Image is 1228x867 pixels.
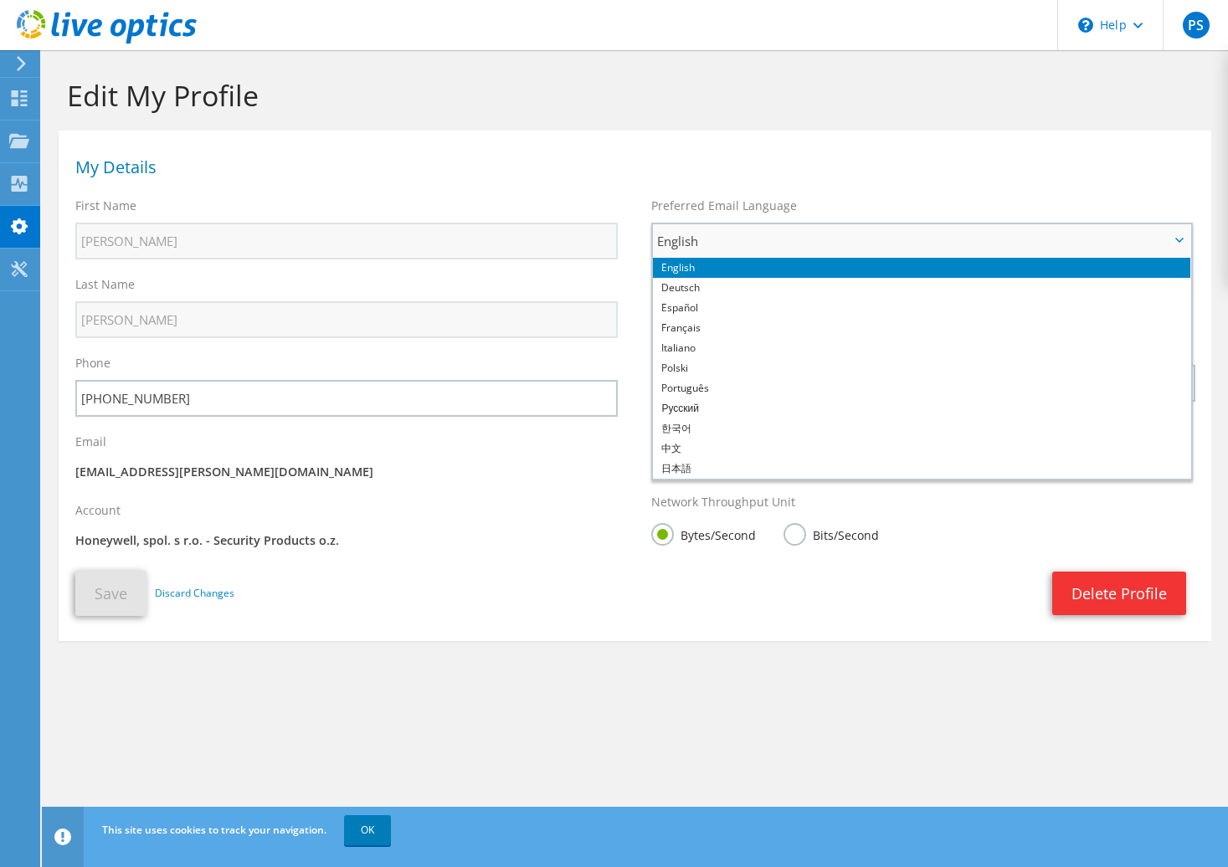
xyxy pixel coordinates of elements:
span: This site uses cookies to track your navigation. [102,823,326,837]
label: Network Throughput Unit [651,494,795,510]
li: Español [653,298,1190,318]
li: English [653,258,1190,278]
svg: \n [1078,18,1093,33]
li: Русский [653,398,1190,418]
label: Bytes/Second [651,523,756,544]
label: Phone [75,355,110,372]
li: Deutsch [653,278,1190,298]
label: First Name [75,198,136,214]
a: Discard Changes [155,584,234,603]
label: Email [75,433,106,450]
label: Bits/Second [784,523,879,544]
li: Português [653,378,1190,398]
li: Français [653,318,1190,338]
h1: Edit My Profile [67,78,1195,113]
label: Preferred Email Language [651,198,797,214]
li: 日本語 [653,459,1190,479]
li: Polski [653,358,1190,378]
button: Save [75,571,146,616]
label: Account [75,502,121,519]
a: Delete Profile [1052,572,1186,615]
p: [EMAIL_ADDRESS][PERSON_NAME][DOMAIN_NAME] [75,463,618,481]
span: English [657,231,1169,251]
p: Honeywell, spol. s r.o. - Security Products o.z. [75,531,618,550]
h1: My Details [75,159,1186,176]
label: Last Name [75,276,135,293]
span: PS [1183,12,1210,38]
a: OK [344,815,391,845]
li: 한국어 [653,418,1190,439]
li: 中文 [653,439,1190,459]
li: Italiano [653,338,1190,358]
